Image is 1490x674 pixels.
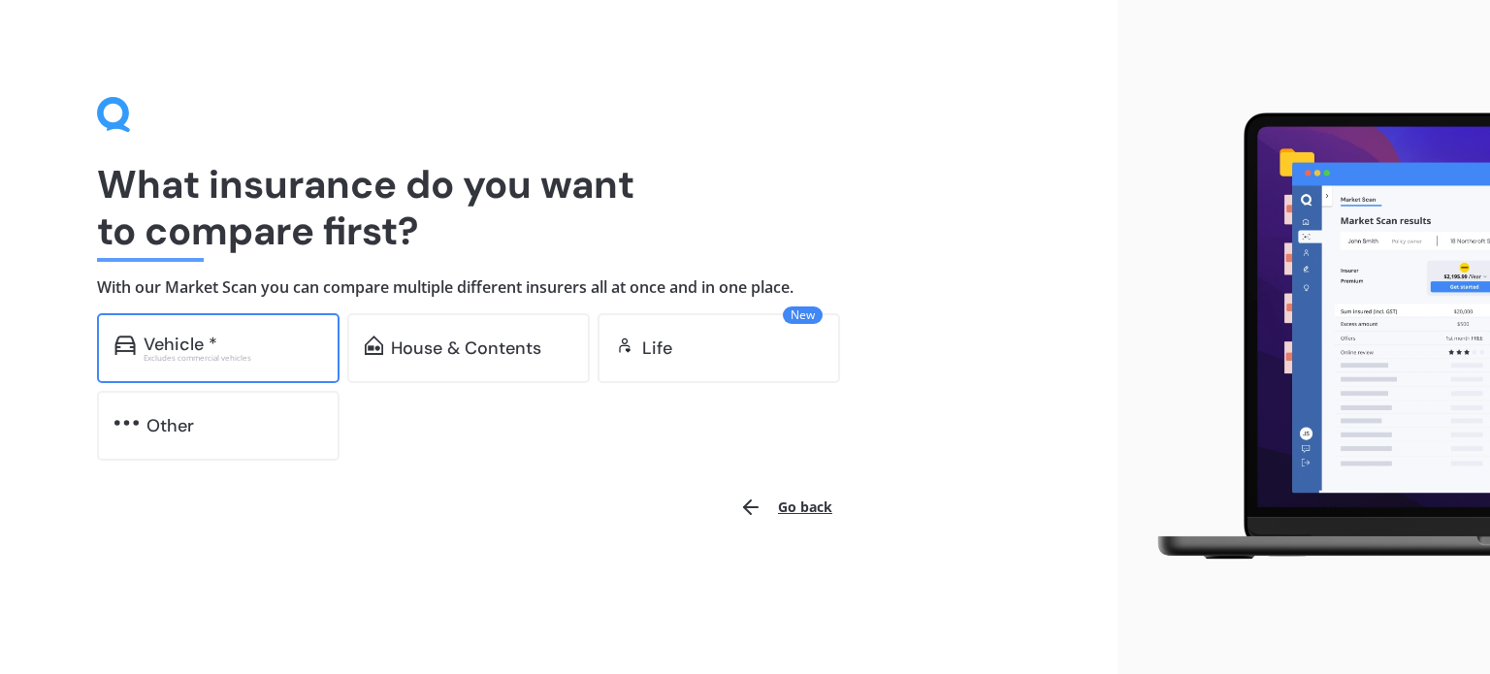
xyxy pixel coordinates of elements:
img: life.f720d6a2d7cdcd3ad642.svg [615,336,634,355]
img: other.81dba5aafe580aa69f38.svg [114,413,139,433]
div: Life [642,338,672,358]
h1: What insurance do you want to compare first? [97,161,1020,254]
img: car.f15378c7a67c060ca3f3.svg [114,336,136,355]
div: House & Contents [391,338,541,358]
div: Vehicle * [144,335,217,354]
img: laptop.webp [1133,103,1490,571]
div: Excludes commercial vehicles [144,354,322,362]
img: home-and-contents.b802091223b8502ef2dd.svg [365,336,383,355]
h4: With our Market Scan you can compare multiple different insurers all at once and in one place. [97,277,1020,298]
button: Go back [728,484,844,530]
span: New [783,306,823,324]
div: Other [146,416,194,435]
